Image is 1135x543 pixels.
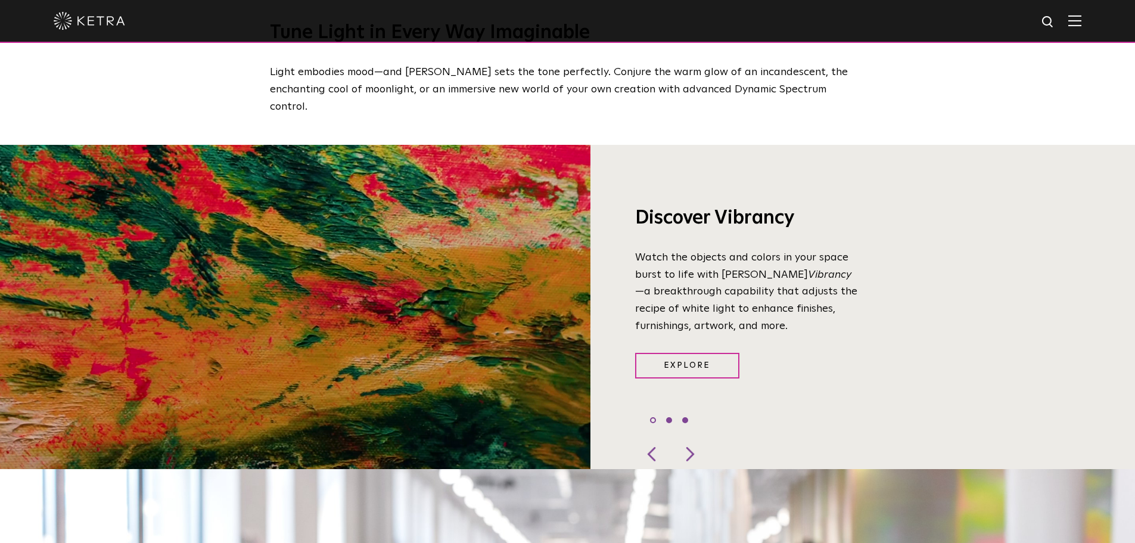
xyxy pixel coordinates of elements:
p: Light embodies mood—and [PERSON_NAME] sets the tone perfectly. Conjure the warm glow of an incand... [270,64,860,115]
img: search icon [1041,15,1056,30]
img: ketra-logo-2019-white [54,12,125,30]
p: Watch the objects and colors in your space burst to life with [PERSON_NAME] —a breakthrough capab... [635,249,859,335]
i: Vibrancy [808,269,851,280]
h3: Discover Vibrancy [635,206,859,231]
img: Hamburger%20Nav.svg [1068,15,1081,26]
a: Explore [635,353,739,378]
